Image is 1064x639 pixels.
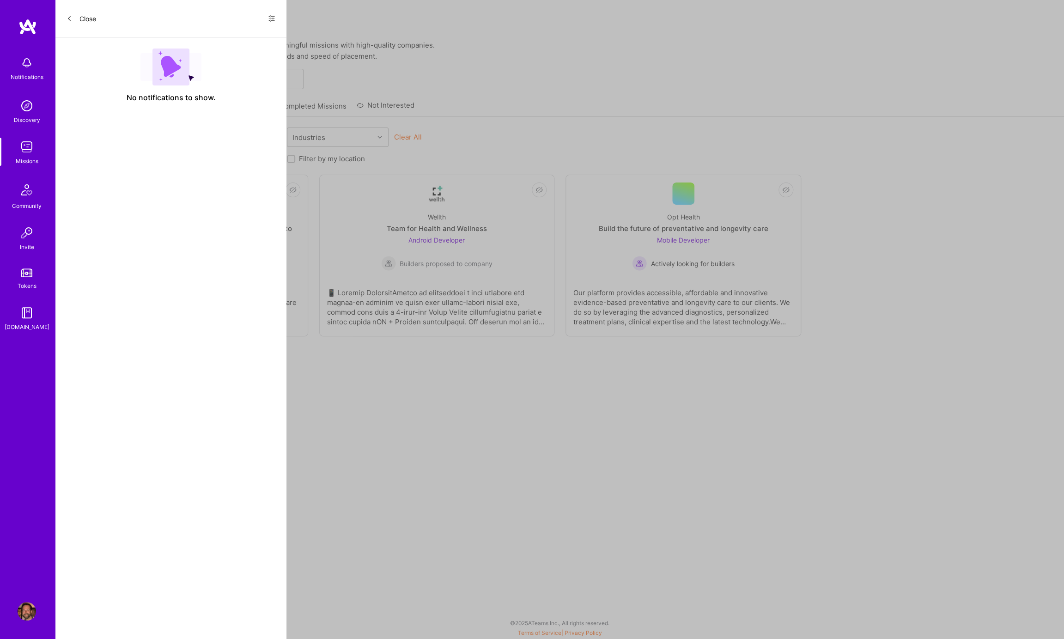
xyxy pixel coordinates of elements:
a: User Avatar [15,602,38,621]
img: logo [18,18,37,35]
img: Community [16,179,38,201]
div: Invite [20,242,34,252]
img: empty [140,49,201,85]
div: Tokens [18,281,36,291]
img: Invite [18,224,36,242]
div: Missions [16,156,38,166]
img: discovery [18,97,36,115]
img: guide book [18,304,36,322]
div: Community [12,201,42,211]
div: [DOMAIN_NAME] [5,322,49,332]
img: teamwork [18,138,36,156]
span: No notifications to show. [127,93,216,103]
img: User Avatar [18,602,36,621]
img: tokens [21,268,32,277]
div: Discovery [14,115,40,125]
button: Close [67,11,96,26]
